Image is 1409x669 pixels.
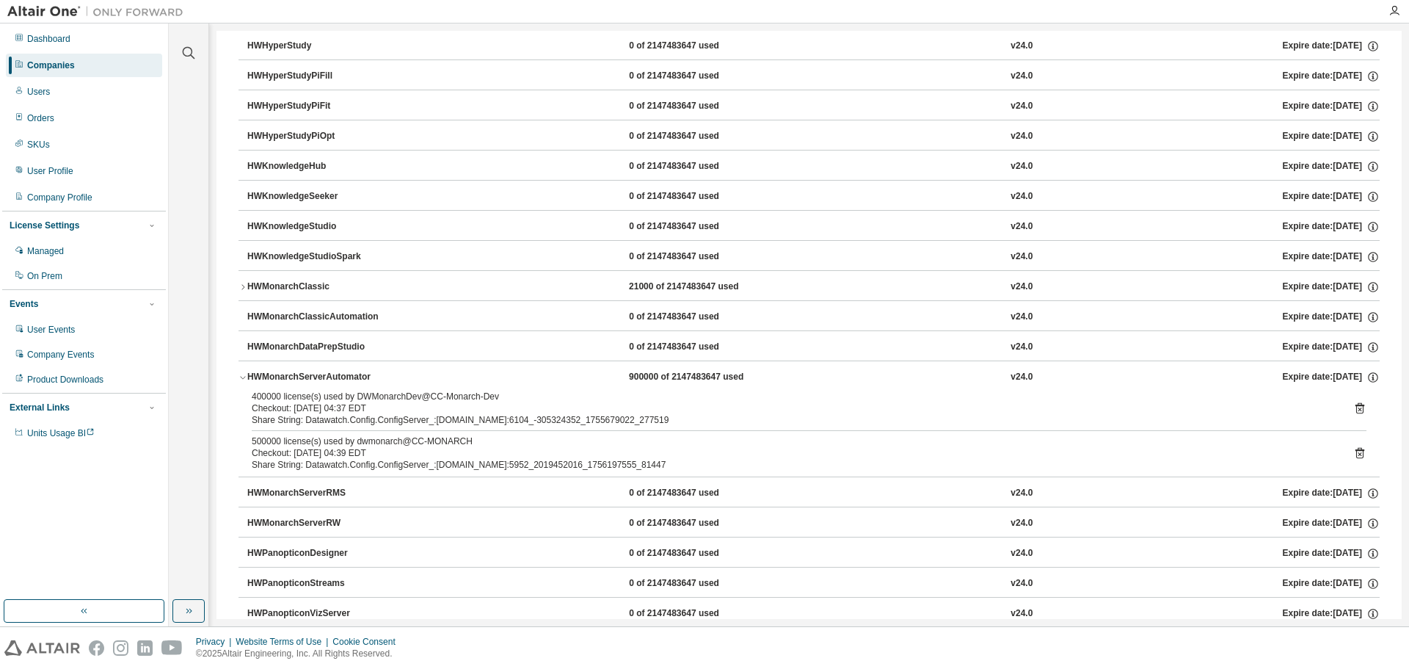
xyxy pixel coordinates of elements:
div: 0 of 2147483647 used [629,311,761,324]
button: HWPanopticonVizServer0 of 2147483647 usedv24.0Expire date:[DATE] [247,598,1380,630]
div: Expire date: [DATE] [1283,607,1380,621]
div: 0 of 2147483647 used [629,160,761,173]
div: Checkout: [DATE] 04:39 EDT [252,447,1331,459]
div: 0 of 2147483647 used [629,547,761,560]
span: Units Usage BI [27,428,95,438]
div: 0 of 2147483647 used [629,517,761,530]
p: © 2025 Altair Engineering, Inc. All Rights Reserved. [196,648,404,660]
button: HWHyperStudyPiFit0 of 2147483647 usedv24.0Expire date:[DATE] [247,90,1380,123]
div: 0 of 2147483647 used [629,250,761,264]
button: HWMonarchServerRMS0 of 2147483647 usedv24.0Expire date:[DATE] [247,477,1380,510]
div: Expire date: [DATE] [1283,70,1380,83]
div: v24.0 [1011,281,1033,294]
div: Expire date: [DATE] [1283,160,1380,173]
div: 0 of 2147483647 used [629,341,761,354]
div: HWKnowledgeSeeker [247,190,379,203]
div: Expire date: [DATE] [1283,547,1380,560]
div: Expire date: [DATE] [1283,130,1380,143]
div: Managed [27,245,64,257]
div: HWMonarchServerAutomator [247,371,379,384]
button: HWMonarchServerAutomator900000 of 2147483647 usedv24.0Expire date:[DATE] [239,361,1380,394]
div: v24.0 [1011,220,1033,234]
div: v24.0 [1011,311,1033,324]
div: 0 of 2147483647 used [629,487,761,500]
div: 400000 license(s) used by DWMonarchDev@CC-Monarch-Dev [252,391,1331,402]
div: HWMonarchServerRMS [247,487,379,500]
div: Expire date: [DATE] [1283,341,1380,354]
div: HWMonarchDataPrepStudio [247,341,379,354]
div: v24.0 [1011,100,1033,113]
div: 0 of 2147483647 used [629,190,761,203]
div: HWHyperStudyPiOpt [247,130,379,143]
div: HWHyperStudyPiFit [247,100,379,113]
div: Users [27,86,50,98]
button: HWPanopticonDesigner0 of 2147483647 usedv24.0Expire date:[DATE] [247,538,1380,570]
div: 0 of 2147483647 used [629,70,761,83]
div: v24.0 [1011,371,1033,384]
div: Product Downloads [27,374,103,386]
div: HWMonarchClassic [247,281,379,294]
button: HWPanopticonStreams0 of 2147483647 usedv24.0Expire date:[DATE] [247,568,1380,600]
div: HWPanopticonStreams [247,577,379,590]
button: HWKnowledgeHub0 of 2147483647 usedv24.0Expire date:[DATE] [247,151,1380,183]
div: SKUs [27,139,50,151]
div: Expire date: [DATE] [1283,220,1380,234]
button: HWHyperStudyPiOpt0 of 2147483647 usedv24.0Expire date:[DATE] [247,120,1380,153]
div: Company Events [27,349,94,361]
div: 0 of 2147483647 used [629,100,761,113]
div: Dashboard [27,33,70,45]
div: HWKnowledgeHub [247,160,379,173]
div: v24.0 [1011,130,1033,143]
div: v24.0 [1011,250,1033,264]
div: Orders [27,112,54,124]
div: Expire date: [DATE] [1283,311,1380,324]
div: Expire date: [DATE] [1283,190,1380,203]
div: Checkout: [DATE] 04:37 EDT [252,402,1331,414]
div: v24.0 [1011,577,1033,590]
div: Share String: Datawatch.Config.ConfigServer_:[DOMAIN_NAME]:5952_2019452016_1756197555_81447 [252,459,1331,471]
button: HWMonarchClassic21000 of 2147483647 usedv24.0Expire date:[DATE] [239,271,1380,303]
div: v24.0 [1011,160,1033,173]
img: instagram.svg [113,640,128,656]
div: HWKnowledgeStudio [247,220,379,234]
div: Expire date: [DATE] [1283,577,1380,590]
button: HWMonarchClassicAutomation0 of 2147483647 usedv24.0Expire date:[DATE] [247,301,1380,333]
img: facebook.svg [89,640,104,656]
div: HWMonarchServerRW [247,517,379,530]
button: HWKnowledgeStudio0 of 2147483647 usedv24.0Expire date:[DATE] [247,211,1380,243]
button: HWKnowledgeSeeker0 of 2147483647 usedv24.0Expire date:[DATE] [247,181,1380,213]
div: 0 of 2147483647 used [629,220,761,234]
div: v24.0 [1011,341,1033,354]
button: HWKnowledgeStudioSpark0 of 2147483647 usedv24.0Expire date:[DATE] [247,241,1380,273]
div: Expire date: [DATE] [1283,517,1380,530]
div: Expire date: [DATE] [1283,100,1380,113]
div: Privacy [196,636,236,648]
div: License Settings [10,220,79,231]
div: Events [10,298,38,310]
div: 500000 license(s) used by dwmonarch@CC-MONARCH [252,435,1331,447]
div: v24.0 [1011,607,1033,621]
div: HWMonarchClassicAutomation [247,311,379,324]
div: v24.0 [1011,487,1033,500]
div: Expire date: [DATE] [1283,281,1380,294]
div: 0 of 2147483647 used [629,40,761,53]
div: v24.0 [1011,190,1033,203]
img: youtube.svg [161,640,183,656]
div: HWKnowledgeStudioSpark [247,250,379,264]
div: HWPanopticonDesigner [247,547,379,560]
button: HWMonarchDataPrepStudio0 of 2147483647 usedv24.0Expire date:[DATE] [247,331,1380,364]
div: 0 of 2147483647 used [629,130,761,143]
div: 21000 of 2147483647 used [629,281,761,294]
img: Altair One [7,4,191,19]
div: Website Terms of Use [236,636,332,648]
button: HWHyperStudyPiFill0 of 2147483647 usedv24.0Expire date:[DATE] [247,60,1380,93]
div: Share String: Datawatch.Config.ConfigServer_:[DOMAIN_NAME]:6104_-305324352_1755679022_277519 [252,414,1331,426]
div: Companies [27,59,75,71]
div: External Links [10,402,70,413]
img: altair_logo.svg [4,640,80,656]
div: 0 of 2147483647 used [629,607,761,621]
div: HWPanopticonVizServer [247,607,379,621]
div: Expire date: [DATE] [1283,250,1380,264]
div: User Profile [27,165,73,177]
div: HWHyperStudyPiFill [247,70,379,83]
